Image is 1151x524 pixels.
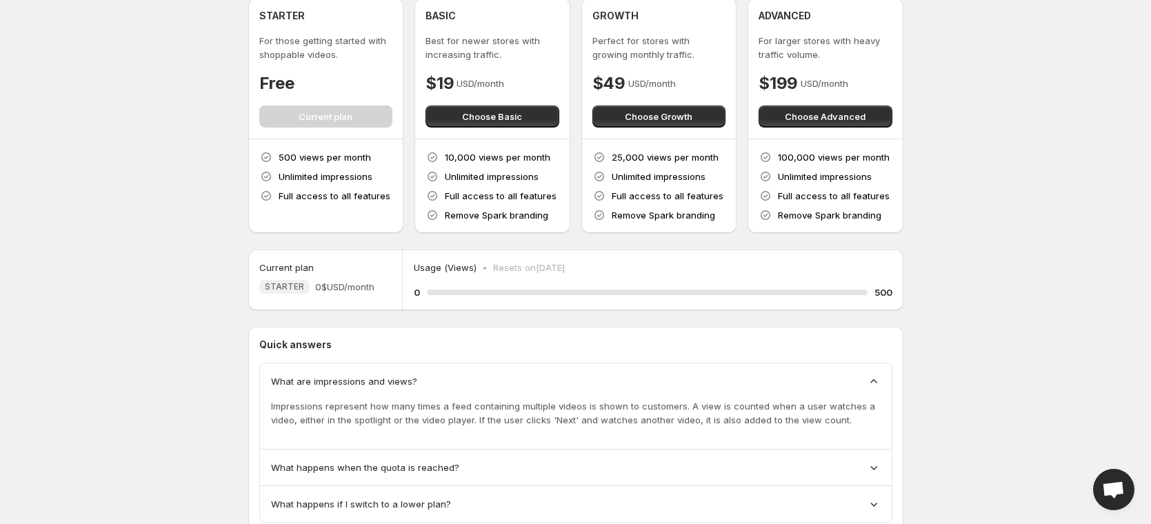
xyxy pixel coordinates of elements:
[259,9,305,23] h4: STARTER
[426,34,559,61] p: Best for newer stores with increasing traffic.
[592,105,726,128] button: Choose Growth
[592,34,726,61] p: Perfect for stores with growing monthly traffic.
[778,150,890,164] p: 100,000 views per month
[785,110,865,123] span: Choose Advanced
[778,189,890,203] p: Full access to all features
[759,9,811,23] h4: ADVANCED
[592,72,625,94] h4: $49
[1093,469,1134,510] div: Open chat
[315,280,374,294] span: 0$ USD/month
[445,208,548,222] p: Remove Spark branding
[445,150,550,164] p: 10,000 views per month
[271,497,451,511] span: What happens if I switch to a lower plan?
[628,77,676,90] p: USD/month
[612,170,705,183] p: Unlimited impressions
[874,285,892,299] h5: 500
[445,170,539,183] p: Unlimited impressions
[462,110,522,123] span: Choose Basic
[259,261,314,274] h5: Current plan
[592,9,639,23] h4: GROWTH
[271,399,881,427] p: Impressions represent how many times a feed containing multiple videos is shown to customers. A v...
[279,170,372,183] p: Unlimited impressions
[279,189,390,203] p: Full access to all features
[482,261,488,274] p: •
[778,208,881,222] p: Remove Spark branding
[759,34,892,61] p: For larger stores with heavy traffic volume.
[259,338,892,352] p: Quick answers
[625,110,692,123] span: Choose Growth
[259,34,393,61] p: For those getting started with shoppable videos.
[414,261,477,274] p: Usage (Views)
[801,77,848,90] p: USD/month
[426,9,456,23] h4: BASIC
[778,170,872,183] p: Unlimited impressions
[612,150,719,164] p: 25,000 views per month
[271,374,417,388] span: What are impressions and views?
[259,72,294,94] h4: Free
[759,72,798,94] h4: $199
[445,189,557,203] p: Full access to all features
[759,105,892,128] button: Choose Advanced
[457,77,504,90] p: USD/month
[612,189,723,203] p: Full access to all features
[271,461,459,474] span: What happens when the quota is reached?
[414,285,420,299] h5: 0
[265,281,304,292] span: STARTER
[279,150,371,164] p: 500 views per month
[426,72,454,94] h4: $19
[493,261,565,274] p: Resets on [DATE]
[426,105,559,128] button: Choose Basic
[612,208,715,222] p: Remove Spark branding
